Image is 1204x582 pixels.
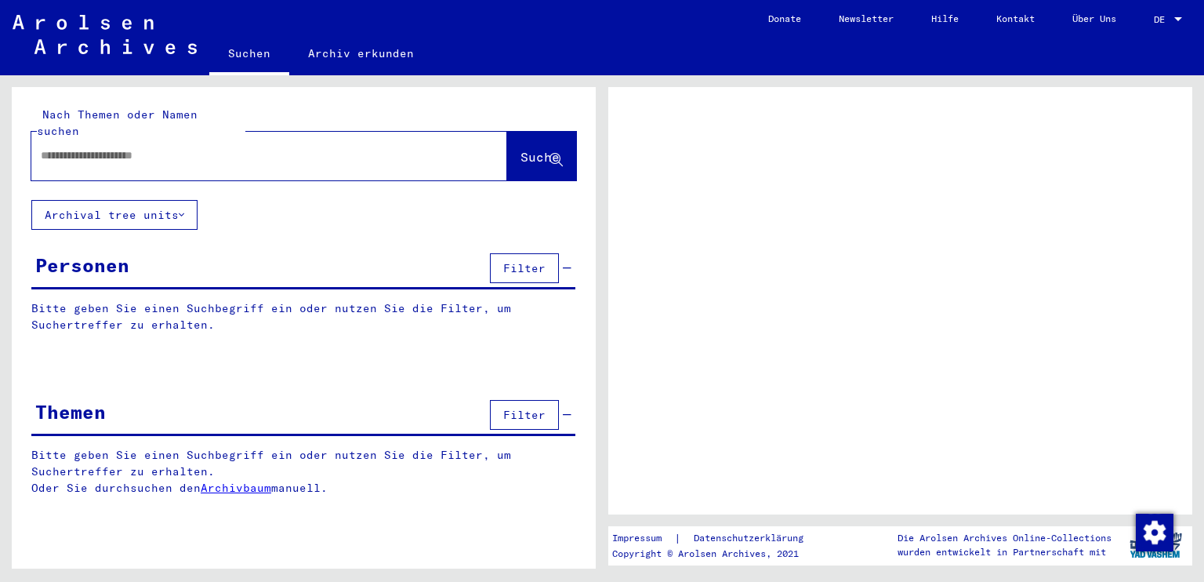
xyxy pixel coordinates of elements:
[490,400,559,430] button: Filter
[503,408,546,422] span: Filter
[31,200,198,230] button: Archival tree units
[35,251,129,279] div: Personen
[35,398,106,426] div: Themen
[681,530,822,547] a: Datenschutzerklärung
[31,447,576,497] p: Bitte geben Sie einen Suchbegriff ein oder nutzen Sie die Filter, um Suchertreffer zu erhalten. O...
[209,35,289,75] a: Suchen
[612,547,822,561] p: Copyright © Arolsen Archives, 2021
[31,300,575,333] p: Bitte geben Sie einen Suchbegriff ein oder nutzen Sie die Filter, um Suchertreffer zu erhalten.
[898,531,1112,545] p: Die Arolsen Archives Online-Collections
[520,149,560,165] span: Suche
[503,261,546,275] span: Filter
[289,35,433,72] a: Archiv erkunden
[37,107,198,138] mat-label: Nach Themen oder Namen suchen
[612,530,822,547] div: |
[898,545,1112,559] p: wurden entwickelt in Partnerschaft mit
[1136,514,1173,551] img: Zustimmung ändern
[1154,14,1171,25] span: DE
[507,132,576,180] button: Suche
[490,253,559,283] button: Filter
[612,530,674,547] a: Impressum
[201,481,271,495] a: Archivbaum
[1126,526,1185,565] img: yv_logo.png
[13,15,197,54] img: Arolsen_neg.svg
